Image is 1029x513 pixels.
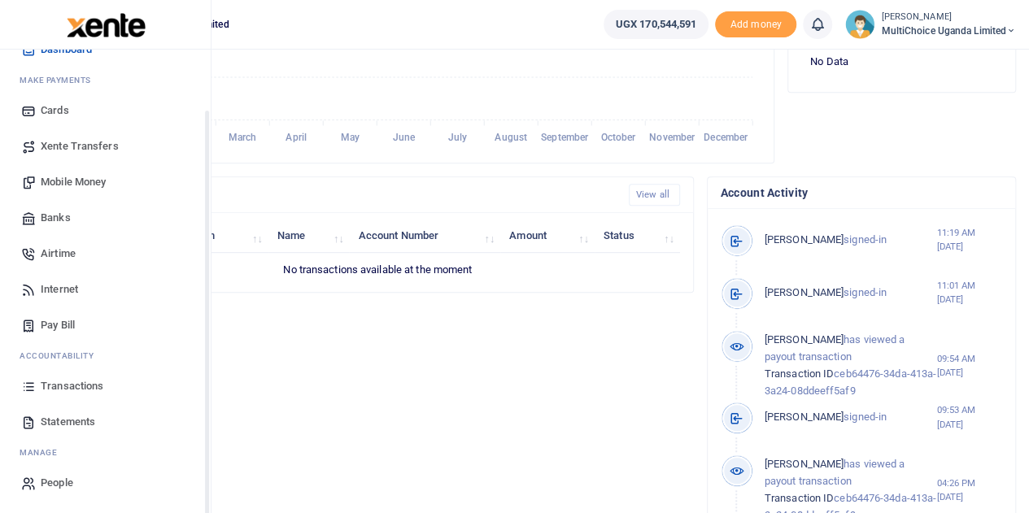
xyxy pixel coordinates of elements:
span: MultiChoice Uganda Limited [881,24,1016,38]
small: 11:01 AM [DATE] [936,279,1002,306]
span: Mobile Money [41,174,106,190]
span: UGX 170,544,591 [616,16,697,33]
p: signed-in [765,409,937,426]
th: Account Number: activate to sort column ascending [349,218,499,253]
span: ake Payments [28,74,91,86]
a: UGX 170,544,591 [604,10,709,39]
tspan: October [601,132,637,143]
a: Pay Bill [13,307,198,343]
li: Toup your wallet [715,11,796,38]
td: No transactions available at the moment [76,253,680,287]
img: profile-user [845,10,874,39]
a: Internet [13,272,198,307]
span: Transaction ID [765,367,834,380]
span: Internet [41,281,78,298]
span: Banks [41,210,71,226]
span: Pay Bill [41,317,75,333]
a: Transactions [13,368,198,404]
a: Dashboard [13,32,198,67]
span: Transaction ID [765,492,834,504]
tspan: November [649,132,695,143]
tspan: August [495,132,527,143]
th: Amount: activate to sort column ascending [500,218,595,253]
a: Mobile Money [13,164,198,200]
small: 04:26 PM [DATE] [936,476,1002,504]
span: Airtime [41,246,76,262]
th: Name: activate to sort column ascending [268,218,350,253]
tspan: July [447,132,466,143]
a: logo-small logo-large logo-large [65,18,146,30]
a: People [13,465,198,501]
a: Airtime [13,236,198,272]
h4: Account Activity [721,184,1002,202]
span: Cards [41,102,69,119]
li: Wallet ballance [597,10,716,39]
li: M [13,440,198,465]
span: Dashboard [41,41,92,58]
a: Statements [13,404,198,440]
td: No data [801,44,1002,78]
tspan: December [704,132,748,143]
th: Status: activate to sort column ascending [595,218,680,253]
span: People [41,475,73,491]
small: 09:53 AM [DATE] [936,403,1002,431]
small: 09:54 AM [DATE] [936,352,1002,380]
tspan: September [541,132,589,143]
small: 11:19 AM [DATE] [936,226,1002,254]
p: signed-in [765,285,937,302]
li: M [13,67,198,93]
span: [PERSON_NAME] [765,333,844,346]
tspan: April [286,132,307,143]
a: Cards [13,93,198,128]
p: signed-in [765,232,937,249]
h4: Recent Transactions [76,186,616,204]
span: anage [28,446,58,459]
a: Banks [13,200,198,236]
a: profile-user [PERSON_NAME] MultiChoice Uganda Limited [845,10,1016,39]
span: Statements [41,414,95,430]
a: View all [629,184,680,206]
span: [PERSON_NAME] [765,411,844,423]
img: logo-large [67,13,146,37]
p: has viewed a payout transaction ceb64476-34da-413a-3a24-08ddeeff5af9 [765,332,937,399]
li: Ac [13,343,198,368]
tspan: June [392,132,415,143]
span: Xente Transfers [41,138,119,154]
a: Add money [715,17,796,29]
span: [PERSON_NAME] [765,286,844,298]
span: countability [32,350,94,362]
small: [PERSON_NAME] [881,11,1016,24]
a: Xente Transfers [13,128,198,164]
span: Add money [715,11,796,38]
tspan: May [340,132,359,143]
span: Transactions [41,378,103,394]
span: [PERSON_NAME] [765,233,844,246]
span: [PERSON_NAME] [765,458,844,470]
tspan: March [229,132,257,143]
